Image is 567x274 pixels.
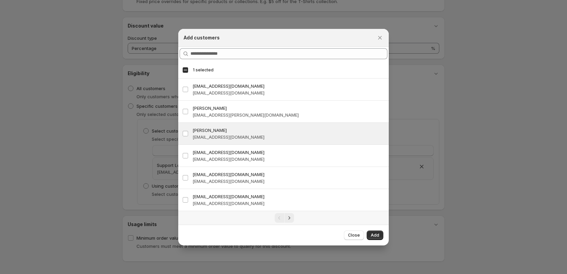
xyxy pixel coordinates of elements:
[193,200,385,207] h3: [EMAIL_ADDRESS][DOMAIN_NAME]
[193,156,385,162] h3: [EMAIL_ADDRESS][DOMAIN_NAME]
[178,211,389,225] nav: Pagination
[348,233,360,238] span: Close
[344,230,364,240] button: Close
[193,89,385,96] h3: [EMAIL_ADDRESS][DOMAIN_NAME]
[285,213,294,223] button: Next
[367,230,383,240] button: Add
[184,34,220,41] h2: Add customers
[193,112,385,118] h3: [EMAIL_ADDRESS][PERSON_NAME][DOMAIN_NAME]
[193,134,385,140] h3: [EMAIL_ADDRESS][DOMAIN_NAME]
[193,83,385,89] h3: [EMAIL_ADDRESS][DOMAIN_NAME]
[375,33,385,42] button: Close
[193,149,385,156] h3: [EMAIL_ADDRESS][DOMAIN_NAME]
[371,233,379,238] span: Add
[193,193,385,200] h3: [EMAIL_ADDRESS][DOMAIN_NAME]
[193,127,385,134] h3: [PERSON_NAME]
[193,178,385,185] h3: [EMAIL_ADDRESS][DOMAIN_NAME]
[193,171,385,178] h3: [EMAIL_ADDRESS][DOMAIN_NAME]
[193,105,385,112] h3: [PERSON_NAME]
[193,67,214,73] span: 1 selected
